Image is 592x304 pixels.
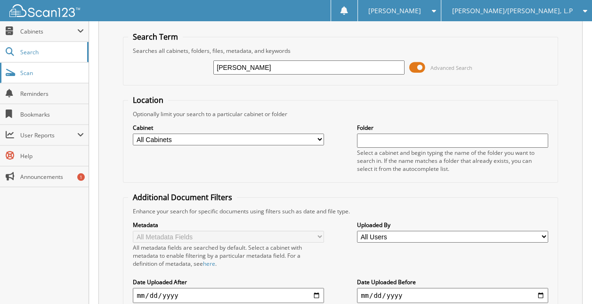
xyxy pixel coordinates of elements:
[20,152,84,160] span: Help
[9,4,80,17] img: scan123-logo-white.svg
[128,207,552,215] div: Enhance your search for specific documents using filters such as date and file type.
[133,221,324,229] label: Metadata
[133,278,324,286] label: Date Uploaded After
[20,131,77,139] span: User Reports
[368,8,421,14] span: [PERSON_NAME]
[357,149,548,173] div: Select a cabinet and begin typing the name of the folder you want to search in. If the name match...
[430,64,472,71] span: Advanced Search
[128,95,168,105] legend: Location
[357,278,548,286] label: Date Uploaded Before
[20,48,82,56] span: Search
[128,110,552,118] div: Optionally limit your search to a particular cabinet or folder
[203,260,215,268] a: here
[20,173,84,181] span: Announcements
[20,69,84,77] span: Scan
[133,124,324,132] label: Cabinet
[20,27,77,35] span: Cabinets
[357,221,548,229] label: Uploaded By
[133,288,324,303] input: start
[452,8,572,14] span: [PERSON_NAME]/[PERSON_NAME], L.P
[128,32,183,42] legend: Search Term
[128,192,237,203] legend: Additional Document Filters
[133,244,324,268] div: All metadata fields are searched by default. Select a cabinet with metadata to enable filtering b...
[357,124,548,132] label: Folder
[20,110,84,118] span: Bookmarks
[357,288,548,303] input: end
[77,173,85,181] div: 1
[20,90,84,98] span: Reminders
[128,47,552,55] div: Searches all cabinets, folders, files, metadata, and keywords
